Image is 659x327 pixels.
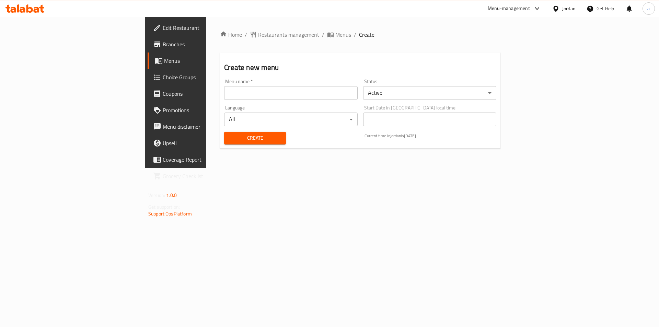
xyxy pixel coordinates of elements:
a: Menus [148,52,255,69]
span: Menus [335,31,351,39]
span: Restaurants management [258,31,319,39]
p: Current time in Jordan is [DATE] [365,133,496,139]
span: Edit Restaurant [163,24,250,32]
a: Edit Restaurant [148,20,255,36]
a: Promotions [148,102,255,118]
a: Restaurants management [250,31,319,39]
span: a [647,5,650,12]
span: Menus [164,57,250,65]
a: Branches [148,36,255,52]
span: Grocery Checklist [163,172,250,180]
a: Upsell [148,135,255,151]
span: Get support on: [148,202,180,211]
span: Choice Groups [163,73,250,81]
button: Create [224,132,286,144]
span: Coupons [163,90,250,98]
input: Please enter Menu name [224,86,357,100]
div: Menu-management [488,4,530,13]
a: Menus [327,31,351,39]
a: Support.OpsPlatform [148,209,192,218]
a: Menu disclaimer [148,118,255,135]
span: Branches [163,40,250,48]
span: Coverage Report [163,155,250,164]
h2: Create new menu [224,62,496,73]
span: Promotions [163,106,250,114]
a: Coupons [148,85,255,102]
li: / [322,31,324,39]
div: Jordan [562,5,576,12]
li: / [354,31,356,39]
nav: breadcrumb [220,31,500,39]
a: Grocery Checklist [148,168,255,184]
span: 1.0.0 [166,191,177,200]
span: Create [230,134,280,142]
span: Upsell [163,139,250,147]
span: Version: [148,191,165,200]
div: Active [363,86,496,100]
a: Coverage Report [148,151,255,168]
span: Menu disclaimer [163,122,250,131]
div: All [224,113,357,126]
span: Create [359,31,374,39]
a: Choice Groups [148,69,255,85]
